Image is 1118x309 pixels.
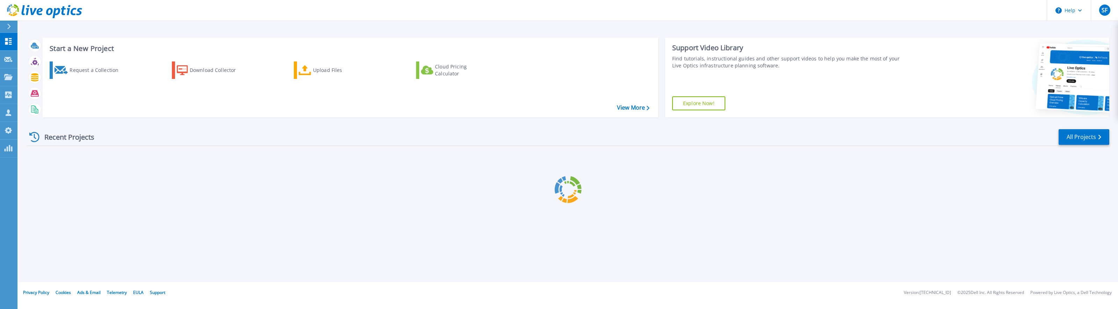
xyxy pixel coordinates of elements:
div: Support Video Library [672,43,903,52]
a: EULA [133,289,144,295]
a: All Projects [1059,129,1109,145]
div: Cloud Pricing Calculator [435,63,491,77]
a: Privacy Policy [23,289,49,295]
li: Powered by Live Optics, a Dell Technology [1030,290,1112,295]
div: Upload Files [313,63,369,77]
a: Ads & Email [77,289,101,295]
li: Version: [TECHNICAL_ID] [904,290,951,295]
a: View More [617,104,649,111]
a: Upload Files [294,61,372,79]
div: Request a Collection [70,63,125,77]
li: © 2025 Dell Inc. All Rights Reserved [957,290,1024,295]
h3: Start a New Project [50,45,649,52]
a: Cloud Pricing Calculator [416,61,494,79]
a: Support [150,289,165,295]
a: Telemetry [107,289,127,295]
a: Request a Collection [50,61,128,79]
a: Explore Now! [672,96,725,110]
div: Recent Projects [27,128,104,146]
a: Download Collector [172,61,250,79]
div: Download Collector [190,63,246,77]
div: Find tutorials, instructional guides and other support videos to help you make the most of your L... [672,55,903,69]
a: Cookies [56,289,71,295]
span: SF [1102,7,1108,13]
